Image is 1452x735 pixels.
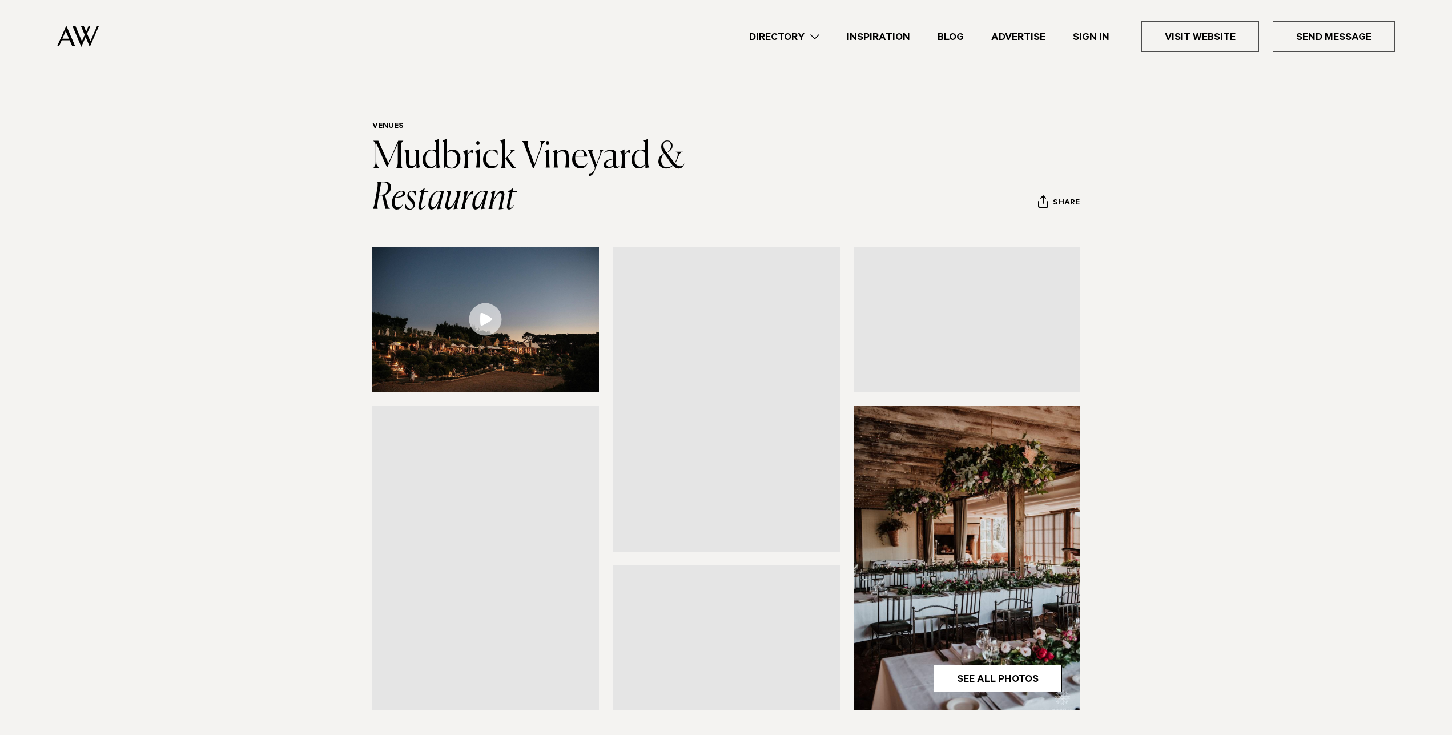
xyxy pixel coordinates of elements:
a: Directory [735,29,833,45]
a: waiheke wedding ceremony [854,247,1081,392]
img: Auckland Weddings Logo [57,26,99,47]
a: Venues [372,122,404,131]
a: Send Message [1273,21,1395,52]
a: Sign In [1059,29,1123,45]
a: Inspiration [833,29,924,45]
a: Advertise [978,29,1059,45]
span: Share [1053,198,1080,209]
button: Share [1037,195,1080,212]
a: Blog [924,29,978,45]
a: Visit Website [1141,21,1259,52]
a: Tuscany style wedding venue [613,565,840,710]
a: See All Photos [934,665,1062,692]
a: Mudbrick Vineyard & Restaurant [372,139,690,217]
